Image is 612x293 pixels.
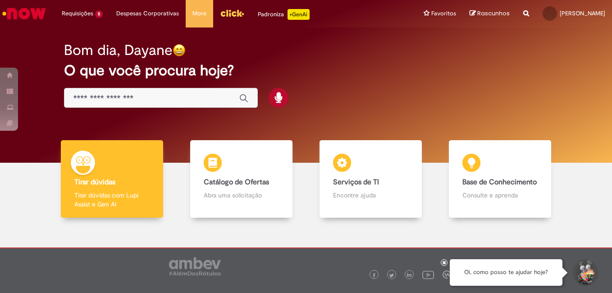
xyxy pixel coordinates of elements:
span: More [192,9,206,18]
div: Oi, como posso te ajudar hoje? [450,259,562,286]
p: Abra uma solicitação [204,191,279,200]
span: Rascunhos [477,9,510,18]
img: logo_footer_workplace.png [443,270,451,279]
img: logo_footer_twitter.png [389,273,394,278]
img: logo_footer_linkedin.png [407,273,411,278]
b: Base de Conhecimento [462,178,537,187]
span: Requisições [62,9,93,18]
button: Iniciar Conversa de Suporte [571,259,598,286]
img: click_logo_yellow_360x200.png [220,6,244,20]
img: logo_footer_youtube.png [422,269,434,280]
img: ServiceNow [1,5,47,23]
div: Padroniza [258,9,310,20]
span: Favoritos [431,9,456,18]
p: +GenAi [288,9,310,20]
img: logo_footer_ambev_rotulo_gray.png [169,257,221,275]
span: 5 [95,10,103,18]
a: Tirar dúvidas Tirar dúvidas com Lupi Assist e Gen Ai [47,140,177,218]
a: Serviços de TI Encontre ajuda [306,140,435,218]
h2: O que você procura hoje? [64,63,548,78]
h2: Bom dia, Dayane [64,42,173,58]
span: Despesas Corporativas [116,9,179,18]
b: Tirar dúvidas [74,178,115,187]
p: Consulte e aprenda [462,191,538,200]
p: Tirar dúvidas com Lupi Assist e Gen Ai [74,191,150,209]
img: happy-face.png [173,44,186,57]
b: Catálogo de Ofertas [204,178,269,187]
b: Serviços de TI [333,178,379,187]
a: Base de Conhecimento Consulte e aprenda [435,140,565,218]
span: [PERSON_NAME] [560,9,605,17]
a: Rascunhos [470,9,510,18]
img: logo_footer_facebook.png [372,273,376,278]
p: Encontre ajuda [333,191,409,200]
a: Catálogo de Ofertas Abra uma solicitação [177,140,306,218]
